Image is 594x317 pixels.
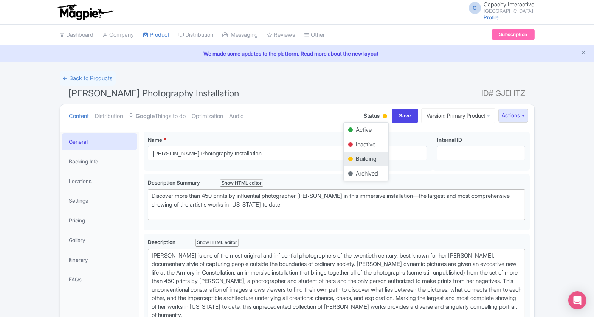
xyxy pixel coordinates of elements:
button: Actions [498,109,528,123]
strong: Google [136,112,155,121]
a: Subscription [492,29,534,40]
a: Profile [484,14,499,20]
a: C Capacity Interactive [GEOGRAPHIC_DATA] [464,2,535,14]
a: Gallery [62,232,137,249]
a: GoogleThings to do [129,104,186,128]
a: Messaging [223,25,258,45]
span: Status [364,112,380,120]
input: Save [392,109,418,123]
span: Internal ID [437,137,462,143]
a: Booking Info [62,153,137,170]
div: Archived [344,166,388,181]
a: Locations [62,172,137,190]
a: Version: Primary Product [421,108,495,123]
small: [GEOGRAPHIC_DATA] [484,9,535,14]
a: ← Back to Products [60,71,116,86]
a: Itinerary [62,251,137,268]
span: ID# GJEHTZ [482,86,526,101]
div: Open Intercom Messenger [568,291,586,309]
a: Other [304,25,325,45]
div: Discover more than 450 prints by influential photographer [PERSON_NAME] in this immersive install... [152,192,522,218]
div: Inactive [344,137,388,152]
span: Name [148,137,162,143]
div: Active [344,123,388,137]
a: Distribution [179,25,214,45]
div: Show HTML editor [220,179,264,187]
span: C [469,2,481,14]
button: Close announcement [581,49,586,57]
div: Building [344,152,388,166]
a: Audio [230,104,244,128]
a: Product [143,25,170,45]
a: Company [103,25,134,45]
a: We made some updates to the platform. Read more about the new layout [5,50,589,57]
div: Building [381,111,389,123]
a: Reviews [267,25,295,45]
a: Optimization [192,104,223,128]
span: Description Summary [148,179,201,186]
a: Settings [62,192,137,209]
div: Show HTML editor [195,239,239,247]
a: FAQs [62,271,137,288]
a: Dashboard [60,25,94,45]
a: Distribution [95,104,123,128]
a: General [62,133,137,150]
span: [PERSON_NAME] Photography Installation [69,88,239,99]
a: Content [69,104,89,128]
span: Capacity Interactive [484,1,535,8]
img: logo-ab69f6fb50320c5b225c76a69d11143b.png [56,4,115,20]
span: Description [148,239,177,245]
a: Pricing [62,212,137,229]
